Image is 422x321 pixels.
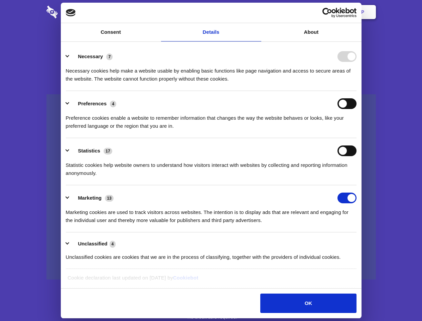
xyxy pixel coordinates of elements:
div: Marketing cookies are used to track visitors across websites. The intention is to display ads tha... [66,203,357,224]
h1: Eliminate Slack Data Loss. [46,30,376,54]
a: Cookiebot [173,275,198,281]
button: Marketing (13) [66,193,118,203]
span: 4 [110,241,116,247]
label: Necessary [78,53,103,59]
div: Unclassified cookies are cookies that we are in the process of classifying, together with the pro... [66,248,357,261]
span: 17 [104,148,112,154]
button: Necessary (7) [66,51,117,62]
img: logo [66,9,76,16]
div: Preference cookies enable a website to remember information that changes the way the website beha... [66,109,357,130]
span: 7 [106,53,113,60]
label: Statistics [78,148,100,153]
button: Unclassified (4) [66,240,120,248]
div: Statistic cookies help website owners to understand how visitors interact with websites by collec... [66,156,357,177]
img: logo-wordmark-white-trans-d4663122ce5f474addd5e946df7df03e33cb6a1c49d2221995e7729f52c070b2.svg [46,6,104,18]
div: Cookie declaration last updated on [DATE] by [62,274,360,287]
button: OK [260,294,356,313]
label: Preferences [78,101,107,106]
button: Preferences (4) [66,98,121,109]
button: Statistics (17) [66,145,117,156]
a: Consent [61,23,161,41]
span: 13 [105,195,114,202]
a: Contact [271,2,302,22]
iframe: Drift Widget Chat Controller [389,288,414,313]
a: Login [303,2,332,22]
label: Marketing [78,195,102,201]
h4: Auto-redaction of sensitive data, encrypted data sharing and self-destructing private chats. Shar... [46,61,376,83]
span: 4 [110,101,116,107]
a: About [261,23,362,41]
a: Pricing [196,2,225,22]
a: Usercentrics Cookiebot - opens in a new window [298,8,357,18]
a: Details [161,23,261,41]
a: Wistia video thumbnail [46,94,376,280]
div: Necessary cookies help make a website usable by enabling basic functions like page navigation and... [66,62,357,83]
